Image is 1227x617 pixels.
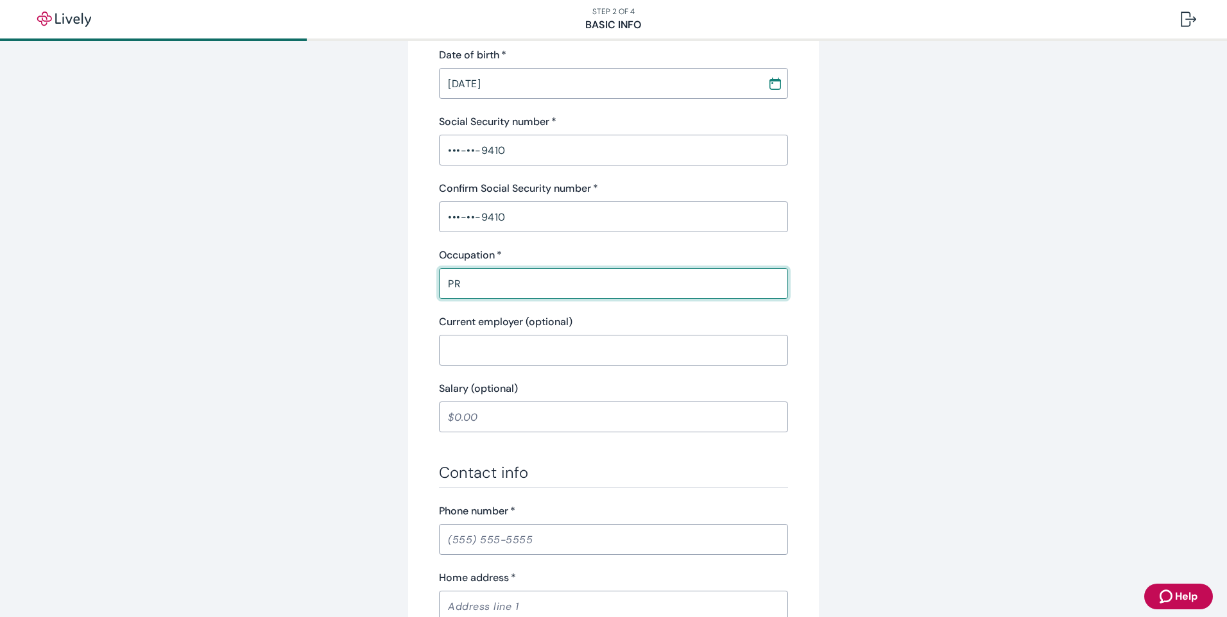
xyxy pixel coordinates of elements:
[439,71,759,96] input: MM / DD / YYYY
[439,463,788,482] h3: Contact info
[439,181,598,196] label: Confirm Social Security number
[1171,4,1206,35] button: Log out
[764,72,787,95] button: Choose date, selected date is Mar 28, 1966
[439,137,788,163] input: ••• - •• - ••••
[439,404,788,430] input: $0.00
[439,114,556,130] label: Social Security number
[439,47,506,63] label: Date of birth
[769,77,782,90] svg: Calendar
[1144,584,1213,609] button: Zendesk support iconHelp
[439,381,518,396] label: Salary (optional)
[439,570,516,586] label: Home address
[1160,589,1175,604] svg: Zendesk support icon
[439,503,515,519] label: Phone number
[439,248,502,263] label: Occupation
[439,527,788,552] input: (555) 555-5555
[1175,589,1197,604] span: Help
[439,314,572,330] label: Current employer (optional)
[28,12,100,27] img: Lively
[439,204,788,230] input: ••• - •• - ••••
